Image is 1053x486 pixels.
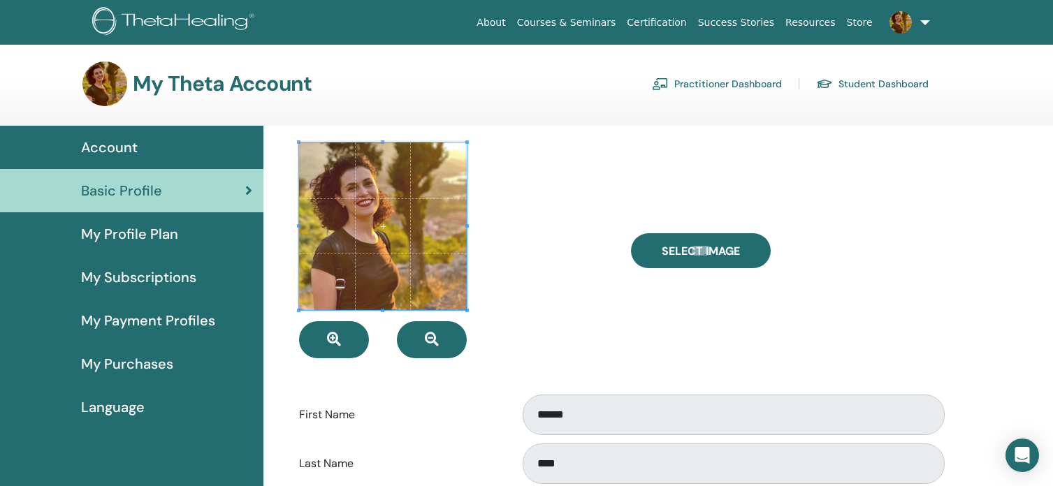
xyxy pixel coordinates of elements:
span: My Profile Plan [81,223,178,244]
a: Certification [621,10,692,36]
div: Open Intercom Messenger [1005,439,1039,472]
span: Account [81,137,138,158]
span: Select Image [662,244,740,258]
span: My Subscriptions [81,267,196,288]
label: Last Name [289,450,510,477]
h3: My Theta Account [133,71,312,96]
span: Language [81,397,145,418]
span: My Payment Profiles [81,310,215,331]
img: default.jpg [889,11,912,34]
span: My Purchases [81,353,173,374]
img: chalkboard-teacher.svg [652,78,669,90]
a: Student Dashboard [816,73,929,95]
a: Resources [780,10,841,36]
a: Success Stories [692,10,780,36]
img: default.jpg [82,61,127,106]
img: logo.png [92,7,259,38]
a: About [471,10,511,36]
img: graduation-cap.svg [816,78,833,90]
a: Store [841,10,878,36]
a: Practitioner Dashboard [652,73,782,95]
input: Select Image [692,246,710,256]
span: Basic Profile [81,180,162,201]
label: First Name [289,402,510,428]
a: Courses & Seminars [511,10,622,36]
